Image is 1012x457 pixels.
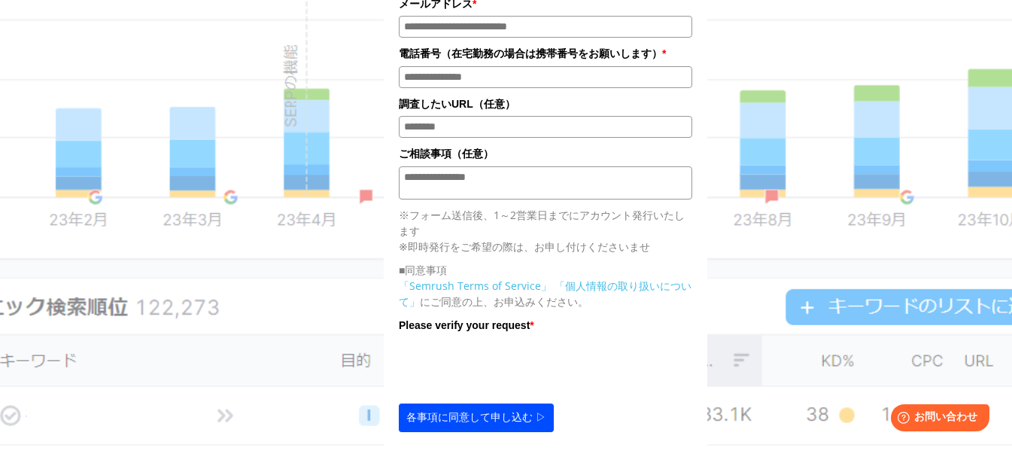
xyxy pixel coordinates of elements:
label: ご相談事項（任意） [399,145,692,162]
iframe: Help widget launcher [878,398,995,440]
a: 「個人情報の取り扱いについて」 [399,279,691,309]
label: 電話番号（在宅勤務の場合は携帯番号をお願いします） [399,45,692,62]
p: にご同意の上、お申込みください。 [399,278,692,309]
label: Please verify your request [399,317,692,334]
label: 調査したいURL（任意） [399,96,692,112]
iframe: reCAPTCHA [399,337,628,396]
a: 「Semrush Terms of Service」 [399,279,552,293]
p: ※フォーム送信後、1～2営業日までにアカウント発行いたします ※即時発行をご希望の際は、お申し付けくださいませ [399,207,692,254]
p: ■同意事項 [399,262,692,278]
button: 各事項に同意して申し込む ▷ [399,404,554,432]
